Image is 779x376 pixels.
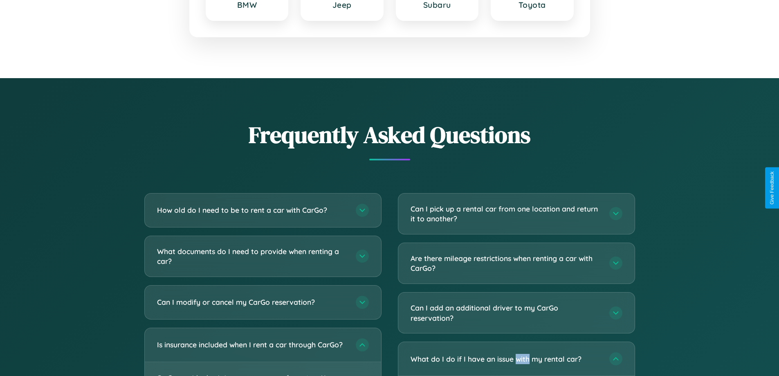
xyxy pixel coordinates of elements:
[411,303,601,323] h3: Can I add an additional driver to my CarGo reservation?
[769,171,775,205] div: Give Feedback
[411,253,601,273] h3: Are there mileage restrictions when renting a car with CarGo?
[157,246,348,266] h3: What documents do I need to provide when renting a car?
[411,204,601,224] h3: Can I pick up a rental car from one location and return it to another?
[411,354,601,364] h3: What do I do if I have an issue with my rental car?
[144,119,635,151] h2: Frequently Asked Questions
[157,340,348,350] h3: Is insurance included when I rent a car through CarGo?
[157,205,348,215] h3: How old do I need to be to rent a car with CarGo?
[157,297,348,307] h3: Can I modify or cancel my CarGo reservation?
